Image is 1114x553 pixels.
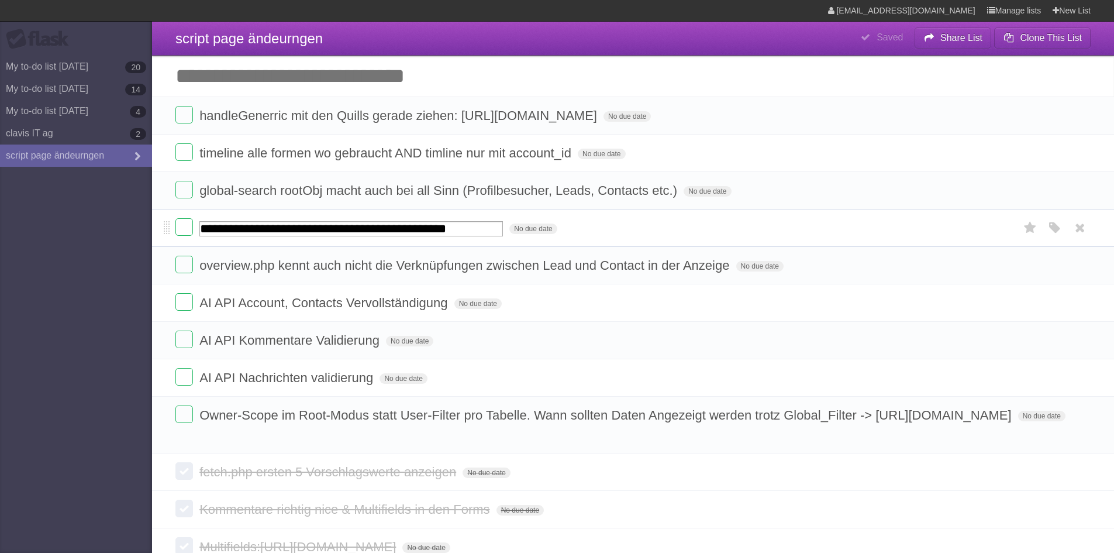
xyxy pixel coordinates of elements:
span: script page ändeurngen [175,30,323,46]
span: Kommentare richtig nice & Multifields in den Forms [199,502,492,517]
span: No due date [509,224,557,234]
span: handleGenerric mit den Quills gerade ziehen: [URL][DOMAIN_NAME] [199,108,600,123]
span: No due date [736,261,784,272]
label: Done [175,406,193,423]
span: No due date [578,149,625,159]
span: Owner-Scope im Root-Modus statt User-Filter pro Tabelle. Wann sollten Daten Angezeigt werden trot... [199,408,1014,423]
label: Done [175,218,193,236]
span: No due date [603,111,651,122]
span: No due date [402,542,450,553]
b: 14 [125,84,146,95]
b: 2 [130,128,146,140]
span: AI API Account, Contacts Vervollständigung [199,296,450,310]
label: Done [175,143,193,161]
span: No due date [463,468,510,478]
label: Star task [1019,218,1041,238]
span: No due date [684,186,731,197]
label: Done [175,106,193,123]
b: 20 [125,61,146,73]
label: Done [175,462,193,480]
span: No due date [496,505,544,516]
button: Share List [915,28,992,49]
label: Done [175,181,193,198]
span: overview.php kennt auch nicht die Verknüpfungen zwischen Lead und Contact in der Anzeige [199,258,732,273]
span: No due date [1018,411,1065,421]
b: Clone This List [1020,33,1082,43]
b: Saved [877,32,903,42]
label: Done [175,331,193,348]
span: AI API Kommentare Validierung [199,333,382,348]
span: timeline alle formen wo gebraucht AND timline nur mit account_id [199,146,574,160]
span: No due date [380,373,427,384]
button: Clone This List [994,28,1091,49]
label: Done [175,256,193,273]
span: global-search rootObj macht auch bei all Sinn (Profilbesucher, Leads, Contacts etc.) [199,183,680,198]
div: Flask [6,29,76,50]
span: No due date [386,336,433,346]
span: AI API Nachrichten validierung [199,370,376,385]
b: 4 [130,106,146,118]
span: No due date [454,298,502,309]
label: Done [175,293,193,311]
label: Done [175,368,193,386]
label: Done [175,500,193,517]
b: Share List [940,33,982,43]
span: fetch.php ersten 5 Vorschlagswerte anzeigen [199,465,459,479]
